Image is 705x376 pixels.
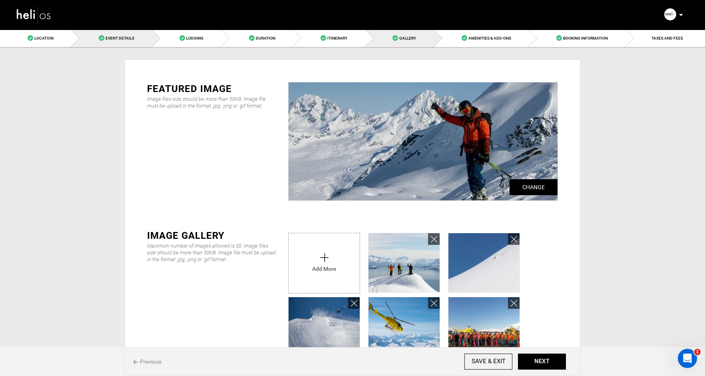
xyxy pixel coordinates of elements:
[16,4,52,26] img: heli-logo
[147,229,276,242] div: IMAGE GALLERY
[448,297,520,356] img: 32c260ae-2279-4a66-ba83-1f96bd3e99ec_7419_7c084195ab0325beaefdc3cd181451b8_pkg_cgl.jpg
[694,349,701,355] span: 1
[464,354,512,370] input: SAVE & EXIT
[510,179,558,195] label: Change
[147,82,276,96] div: FEATURED IMAGE
[133,360,138,364] img: back%20icon.svg
[518,354,566,370] button: NEXT
[368,233,440,292] img: d8ee3c0a-79ff-4597-8532-62d724190699_7419_25f6041fa3dd8c534ce608396e4988f6_pkg_cgl.jpg
[508,233,520,245] a: Remove
[289,297,360,356] img: 23992df2-32e4-4dae-916f-669a9585c108_7419_f8439f9fe07aabde693ea13a1a521314_pkg_cgl.jpg
[468,36,511,40] span: Amenities & Add-Ons
[186,36,203,40] span: Lodging
[508,297,520,309] a: Remove
[678,349,697,368] iframe: Intercom live chat
[106,36,134,40] span: Event Details
[651,36,683,40] span: TAXES AND FEES
[34,36,54,40] span: Location
[563,36,608,40] span: Booking Information
[448,233,520,292] img: 208ef33a-0415-4a43-b230-b727b406571e_7419_5dd93300e29d3bd6ab3a3cad11b9bbac_pkg_cgl.jpg
[147,96,276,109] div: Image files size should be more than 50KB. Image file must be upload in the format .jpg, .png or ...
[289,82,558,200] img: d91b3a48ae4953aadafee87aa0eaa502.jpeg
[368,297,440,356] img: d7103a6e-624f-4517-9c83-336dcc5d7ecd_7419_25d4ae143b4fc35728960aa0d3ea6d56_pkg_cgl.jpg
[428,233,440,245] a: Remove
[327,36,347,40] span: Itinerary
[256,36,275,40] span: Duration
[147,242,276,263] div: Maximum number of images allowed is 30. Image files size should be more than 50KB. Image file mus...
[133,358,161,366] span: Previous
[428,297,440,309] a: Remove
[348,297,360,309] a: Remove
[664,8,676,20] img: 2fc09df56263535bfffc428f72fcd4c8.png
[399,36,416,40] span: Gallery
